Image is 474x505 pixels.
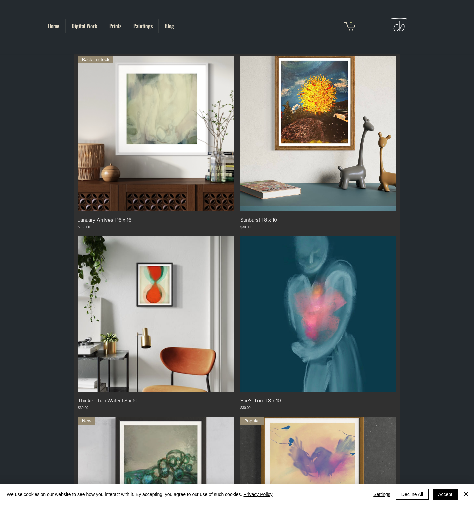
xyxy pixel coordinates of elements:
h3: Thicker than Water | 8 x 10 [78,397,138,404]
a: Blog [159,19,180,33]
nav: Site [42,19,180,33]
p: Prints [106,19,125,33]
h3: She's Torn | 8 x 10 [240,397,281,404]
a: Sunburst | 8 x 10$30.00 [240,217,396,230]
a: Prints [103,19,127,33]
div: New [78,417,95,425]
button: Accept [433,489,458,500]
a: Cart with 0 items [344,21,355,31]
span: $185.00 [78,225,90,230]
div: Sunburst | 8 x 10 gallery [240,56,396,230]
a: Paintings [127,19,158,33]
p: Blog [161,19,177,33]
a: Digital Work [66,19,103,33]
img: Cat Brooks Logo [388,14,409,38]
text: 0 [350,21,353,26]
button: Close [462,489,470,500]
span: $30.00 [240,225,251,230]
span: $30.00 [240,405,251,410]
div: Popular [240,417,264,425]
div: Back in stock [78,56,113,64]
a: January Arrives | 16 x 16$185.00 [78,217,234,230]
a: She's Torn | 8 x 10$30.00 [240,397,396,410]
span: Settings [373,489,390,499]
h3: January Arrives | 16 x 16 [78,217,131,223]
span: We use cookies on our website to see how you interact with it. By accepting, you agree to our use... [7,491,273,497]
a: Thicker than Water | 8 x 10$30.00 [78,397,234,410]
div: January Arrives | 16 x 16. Back in stock gallery [78,56,234,230]
a: Privacy Policy [243,492,272,497]
p: Digital Work [68,19,101,33]
p: Paintings [130,19,156,33]
div: She's Torn | 8 x 10 gallery [240,236,396,410]
a: Back in stock [78,56,234,211]
h3: Sunburst | 8 x 10 [240,217,277,223]
div: Thicker than Water | 8 x 10 gallery [78,236,234,410]
img: Close [462,490,470,498]
button: Decline All [396,489,429,500]
span: $30.00 [78,405,88,410]
p: Home [45,19,63,33]
a: Home [42,19,65,33]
